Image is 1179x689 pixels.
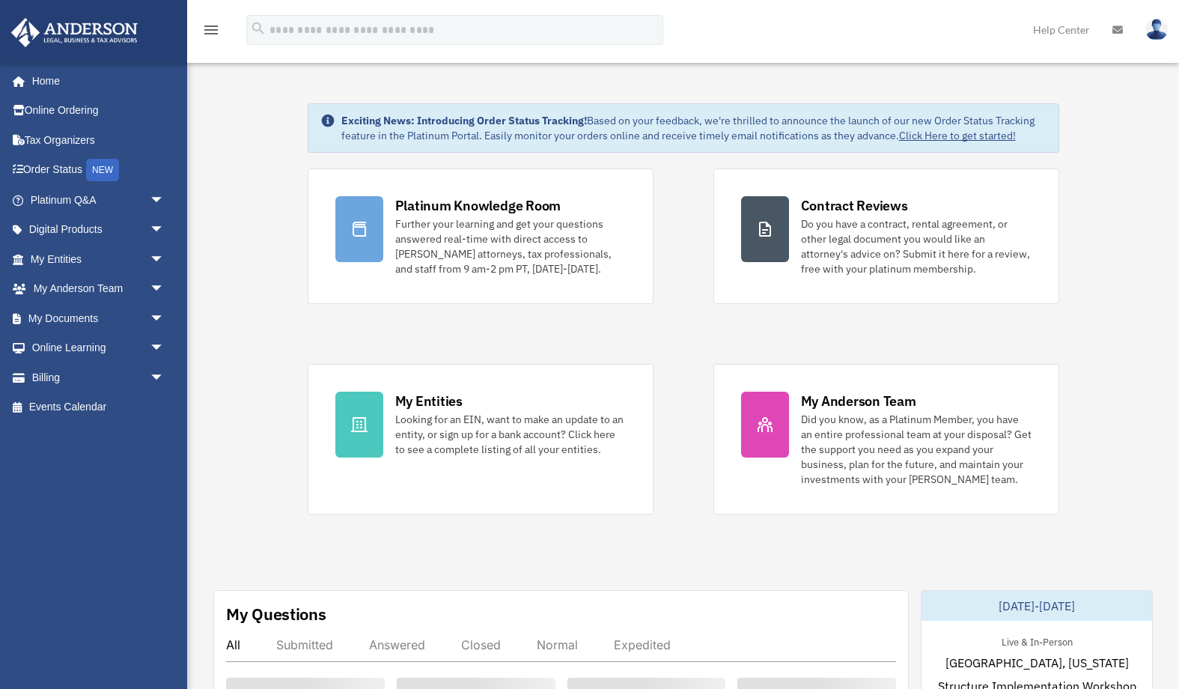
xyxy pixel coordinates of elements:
[10,392,187,422] a: Events Calendar
[713,169,1059,304] a: Contract Reviews Do you have a contract, rental agreement, or other legal document you would like...
[801,392,916,410] div: My Anderson Team
[150,215,180,246] span: arrow_drop_down
[461,637,501,652] div: Closed
[395,196,561,215] div: Platinum Knowledge Room
[10,125,187,155] a: Tax Organizers
[10,333,187,363] a: Online Learningarrow_drop_down
[10,362,187,392] a: Billingarrow_drop_down
[226,637,240,652] div: All
[150,185,180,216] span: arrow_drop_down
[10,66,180,96] a: Home
[202,21,220,39] i: menu
[202,26,220,39] a: menu
[150,333,180,364] span: arrow_drop_down
[921,591,1152,621] div: [DATE]-[DATE]
[276,637,333,652] div: Submitted
[801,216,1032,276] div: Do you have a contract, rental agreement, or other legal document you would like an attorney's ad...
[308,169,654,304] a: Platinum Knowledge Room Further your learning and get your questions answered real-time with dire...
[395,392,463,410] div: My Entities
[150,244,180,275] span: arrow_drop_down
[341,113,1047,143] div: Based on your feedback, we're thrilled to announce the launch of our new Order Status Tracking fe...
[10,155,187,186] a: Order StatusNEW
[150,362,180,393] span: arrow_drop_down
[7,18,142,47] img: Anderson Advisors Platinum Portal
[10,303,187,333] a: My Documentsarrow_drop_down
[226,603,326,625] div: My Questions
[10,244,187,274] a: My Entitiesarrow_drop_down
[10,215,187,245] a: Digital Productsarrow_drop_down
[250,20,266,37] i: search
[395,412,626,457] div: Looking for an EIN, want to make an update to an entity, or sign up for a bank account? Click her...
[537,637,578,652] div: Normal
[150,274,180,305] span: arrow_drop_down
[899,129,1016,142] a: Click Here to get started!
[990,633,1085,649] div: Live & In-Person
[395,216,626,276] div: Further your learning and get your questions answered real-time with direct access to [PERSON_NAM...
[10,185,187,215] a: Platinum Q&Aarrow_drop_down
[945,654,1129,672] span: [GEOGRAPHIC_DATA], [US_STATE]
[369,637,425,652] div: Answered
[801,412,1032,487] div: Did you know, as a Platinum Member, you have an entire professional team at your disposal? Get th...
[614,637,671,652] div: Expedited
[341,114,587,127] strong: Exciting News: Introducing Order Status Tracking!
[10,274,187,304] a: My Anderson Teamarrow_drop_down
[10,96,187,126] a: Online Ordering
[308,364,654,515] a: My Entities Looking for an EIN, want to make an update to an entity, or sign up for a bank accoun...
[1145,19,1168,40] img: User Pic
[801,196,908,215] div: Contract Reviews
[150,303,180,334] span: arrow_drop_down
[713,364,1059,515] a: My Anderson Team Did you know, as a Platinum Member, you have an entire professional team at your...
[86,159,119,181] div: NEW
